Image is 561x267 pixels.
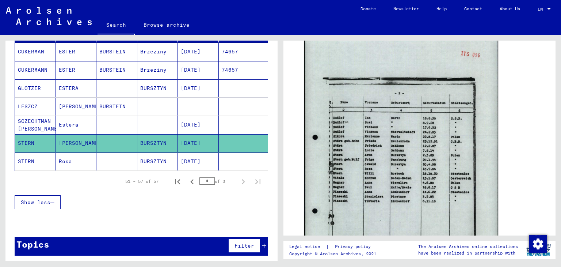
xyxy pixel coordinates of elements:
[15,153,56,170] mat-cell: STERN
[15,195,61,209] button: Show less
[56,98,97,116] mat-cell: [PERSON_NAME]
[56,61,97,79] mat-cell: ESTER
[170,174,185,189] button: First page
[21,199,50,206] span: Show less
[6,7,92,25] img: Arolsen_neg.svg
[56,153,97,170] mat-cell: Rosa
[251,174,265,189] button: Last page
[15,61,56,79] mat-cell: CUKERMANN
[289,243,326,251] a: Legal notice
[538,6,543,12] mat-select-trigger: EN
[228,239,260,253] button: Filter
[15,43,56,61] mat-cell: CUKERMAN
[178,153,219,170] mat-cell: [DATE]
[525,241,552,259] img: yv_logo.png
[185,174,199,189] button: Previous page
[178,43,219,61] mat-cell: [DATE]
[96,43,137,61] mat-cell: BURSTEIN
[125,178,159,185] div: 51 – 57 of 57
[16,238,49,251] div: Topics
[137,153,178,170] mat-cell: BURSZTYN
[56,116,97,134] mat-cell: Estera
[329,243,379,251] a: Privacy policy
[15,134,56,152] mat-cell: STERN
[96,98,137,116] mat-cell: BURSTEIN
[199,178,236,185] div: of 3
[418,250,518,256] p: have been realized in partnership with
[178,116,219,134] mat-cell: [DATE]
[234,242,254,249] span: Filter
[98,16,135,35] a: Search
[289,243,379,251] div: |
[219,61,268,79] mat-cell: 74657
[178,79,219,97] mat-cell: [DATE]
[96,61,137,79] mat-cell: BURSTEIN
[236,174,251,189] button: Next page
[56,134,97,152] mat-cell: [PERSON_NAME]
[137,79,178,97] mat-cell: BURSZTYN
[56,79,97,97] mat-cell: ESTERA
[529,235,547,253] img: Zustimmung ändern
[418,243,518,250] p: The Arolsen Archives online collections
[56,43,97,61] mat-cell: ESTER
[178,61,219,79] mat-cell: [DATE]
[135,16,198,34] a: Browse archive
[137,61,178,79] mat-cell: Brzeziny
[178,134,219,152] mat-cell: [DATE]
[137,134,178,152] mat-cell: BURSZTYN
[219,43,268,61] mat-cell: 74657
[15,98,56,116] mat-cell: LESZCZ
[15,116,56,134] mat-cell: SCZECHTMAN [PERSON_NAME]
[15,79,56,97] mat-cell: GLOTZER
[137,43,178,61] mat-cell: Brzeziny
[289,251,379,257] p: Copyright © Arolsen Archives, 2021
